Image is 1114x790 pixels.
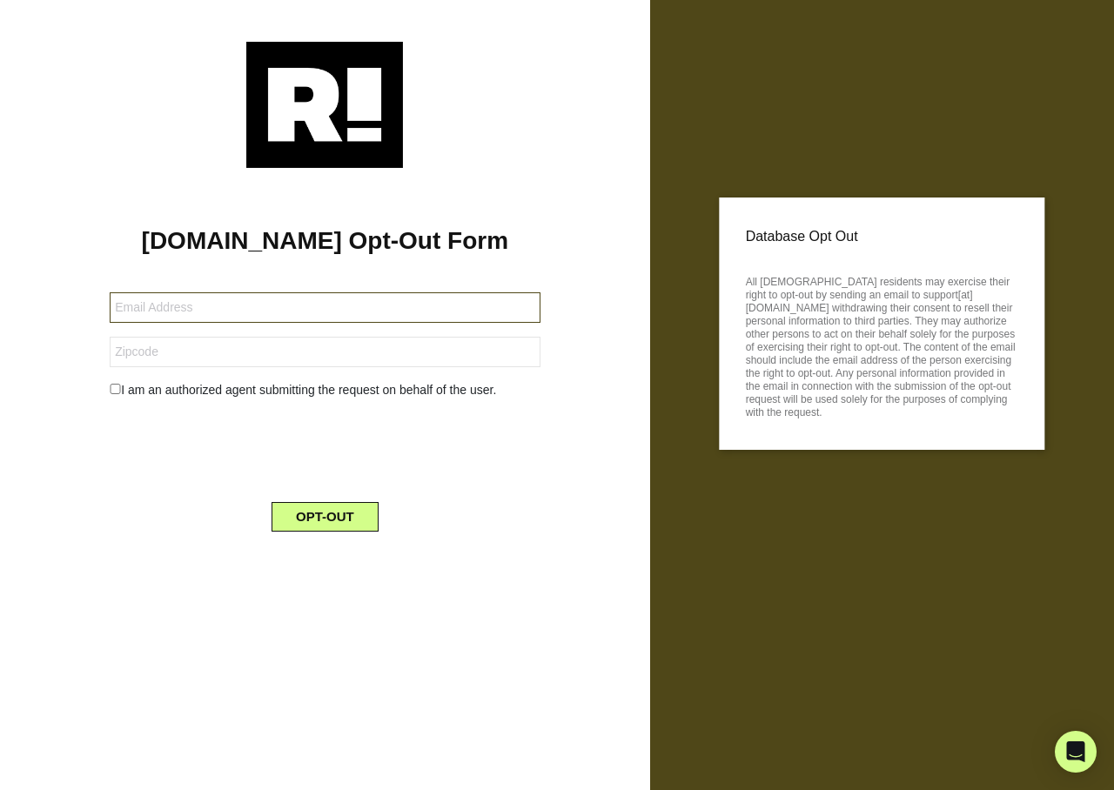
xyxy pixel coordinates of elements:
input: Email Address [110,292,540,323]
h1: [DOMAIN_NAME] Opt-Out Form [26,226,624,256]
button: OPT-OUT [272,502,379,532]
input: Zipcode [110,337,540,367]
div: I am an authorized agent submitting the request on behalf of the user. [97,381,553,399]
img: Retention.com [246,42,403,168]
p: Database Opt Out [746,224,1018,250]
p: All [DEMOGRAPHIC_DATA] residents may exercise their right to opt-out by sending an email to suppo... [746,271,1018,419]
iframe: reCAPTCHA [192,413,457,481]
div: Open Intercom Messenger [1055,731,1097,773]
